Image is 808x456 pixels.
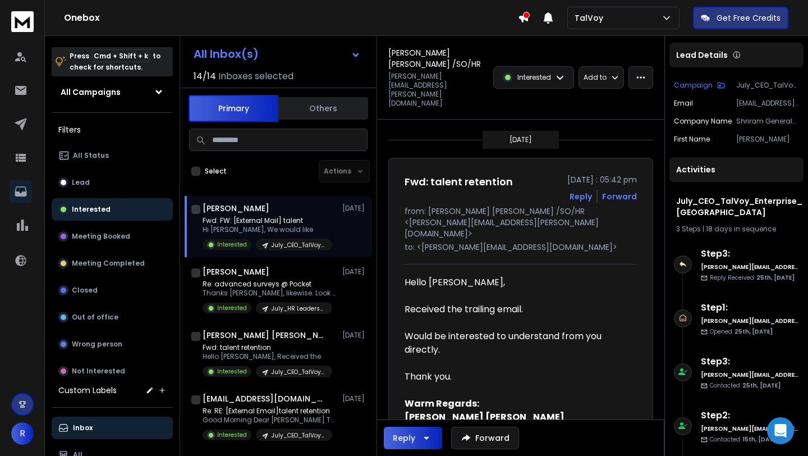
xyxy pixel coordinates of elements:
p: Closed [72,286,98,295]
h1: July_CEO_TalVoy_Enterprise_ [GEOGRAPHIC_DATA] [676,195,797,218]
p: Contacted [710,435,779,444]
p: Fwd: talent retention [203,343,332,352]
div: Activities [669,157,804,182]
p: Opened [710,327,773,336]
h3: Custom Labels [58,385,117,396]
p: Interested [217,367,247,376]
b: [PERSON_NAME] [PERSON_NAME] [405,411,564,423]
button: Campaign [674,81,725,90]
p: Not Interested [72,367,125,376]
p: Meeting Booked [72,232,130,241]
label: Select [205,167,227,176]
p: Interested [72,205,111,214]
button: R [11,422,34,445]
b: Warm Regards: [405,397,479,410]
span: 3 Steps [676,224,701,234]
button: Wrong person [52,333,173,355]
span: 25th, [DATE] [742,381,781,390]
p: [EMAIL_ADDRESS][DOMAIN_NAME] [736,99,799,108]
button: Forward [451,427,519,449]
h1: [PERSON_NAME] [203,266,269,277]
button: Inbox [52,417,173,439]
button: Meeting Booked [52,225,173,248]
span: 25th, [DATE] [734,327,773,336]
p: July_HR Leaders_TalVoy_350+_India [272,304,325,313]
div: Hello [PERSON_NAME], Received the trailing email. Would be interested to understand from you dire... [405,276,628,397]
h1: All Campaigns [61,86,121,98]
button: All Inbox(s) [185,43,370,65]
h6: [PERSON_NAME][EMAIL_ADDRESS][DOMAIN_NAME] [701,317,799,325]
p: Out of office [72,313,118,322]
button: Primary [189,95,278,122]
button: Reply [384,427,442,449]
div: Reply [393,432,415,444]
p: TalVoy [575,12,608,24]
p: Thanks [PERSON_NAME], likewise. Look forward [203,289,337,298]
p: Campaign [674,81,713,90]
p: Re: advanced surveys @ Pocket [203,280,337,289]
p: Wrong person [72,340,122,349]
h1: [PERSON_NAME] [PERSON_NAME] /SO/HR [203,330,326,341]
p: Good Morning Dear [PERSON_NAME] Thank You [203,416,337,425]
p: Re: RE: [External Email]talent retention [203,407,337,416]
p: Hi [PERSON_NAME], We would like [203,225,332,234]
h1: [PERSON_NAME] [203,203,269,214]
p: Lead Details [676,49,728,61]
p: Hello [PERSON_NAME], Received the [203,352,332,361]
h6: Step 1 : [701,301,799,314]
p: Shriram General Insurance [736,117,799,126]
button: Closed [52,279,173,302]
button: Out of office [52,306,173,329]
button: Get Free Credits [693,7,788,29]
p: [DATE] : 05:42 pm [567,174,637,185]
span: 18 days in sequence [706,224,776,234]
p: Fwd: FW: [External Mail] talent [203,216,332,225]
p: [PERSON_NAME][EMAIL_ADDRESS][PERSON_NAME][DOMAIN_NAME] [388,72,486,108]
p: Interested [517,73,551,82]
h1: Onebox [64,11,518,25]
p: from: [PERSON_NAME] [PERSON_NAME] /SO/HR <[PERSON_NAME][EMAIL_ADDRESS][PERSON_NAME][DOMAIN_NAME]> [405,206,637,239]
p: Interested [217,240,247,249]
p: Interested [217,431,247,439]
button: Reply [570,191,592,202]
p: First Name [674,135,710,144]
p: Company Name [674,117,732,126]
h1: Fwd: talent retention [405,174,513,190]
p: [DATE] [509,135,532,144]
p: Add to [584,73,607,82]
h1: All Inbox(s) [194,48,259,60]
p: Get Free Credits [717,12,781,24]
p: [DATE] [342,267,368,276]
button: Interested [52,198,173,221]
p: July_CEO_TalVoy_Enterprise_ [GEOGRAPHIC_DATA] [272,241,325,249]
span: 15th, [DATE] [742,435,779,444]
button: Lead [52,171,173,194]
img: logo [11,11,34,32]
div: Forward [602,191,637,202]
h6: [PERSON_NAME][EMAIL_ADDRESS][DOMAIN_NAME] [701,425,799,433]
h3: Filters [52,122,173,138]
h6: Step 3 : [701,355,799,368]
p: Interested [217,304,247,312]
p: July_CEO_TalVoy_Enterprise_ [GEOGRAPHIC_DATA] [272,368,325,376]
h6: Step 3 : [701,247,799,261]
p: Meeting Completed [72,259,145,268]
p: [DATE] [342,394,368,403]
div: | [676,225,797,234]
p: Lead [72,178,90,187]
p: to: <[PERSON_NAME][EMAIL_ADDRESS][DOMAIN_NAME]> [405,241,637,253]
p: Inbox [73,423,93,432]
button: Others [278,96,368,121]
p: All Status [73,151,109,160]
span: 25th, [DATE] [756,273,795,282]
h6: Step 2 : [701,409,799,422]
h6: [PERSON_NAME][EMAIL_ADDRESS][DOMAIN_NAME] [701,371,799,379]
h1: [PERSON_NAME] [PERSON_NAME] /SO/HR [388,47,486,70]
p: [DATE] [342,331,368,340]
button: Meeting Completed [52,252,173,275]
h3: Inboxes selected [218,70,293,83]
span: 14 / 14 [194,70,216,83]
